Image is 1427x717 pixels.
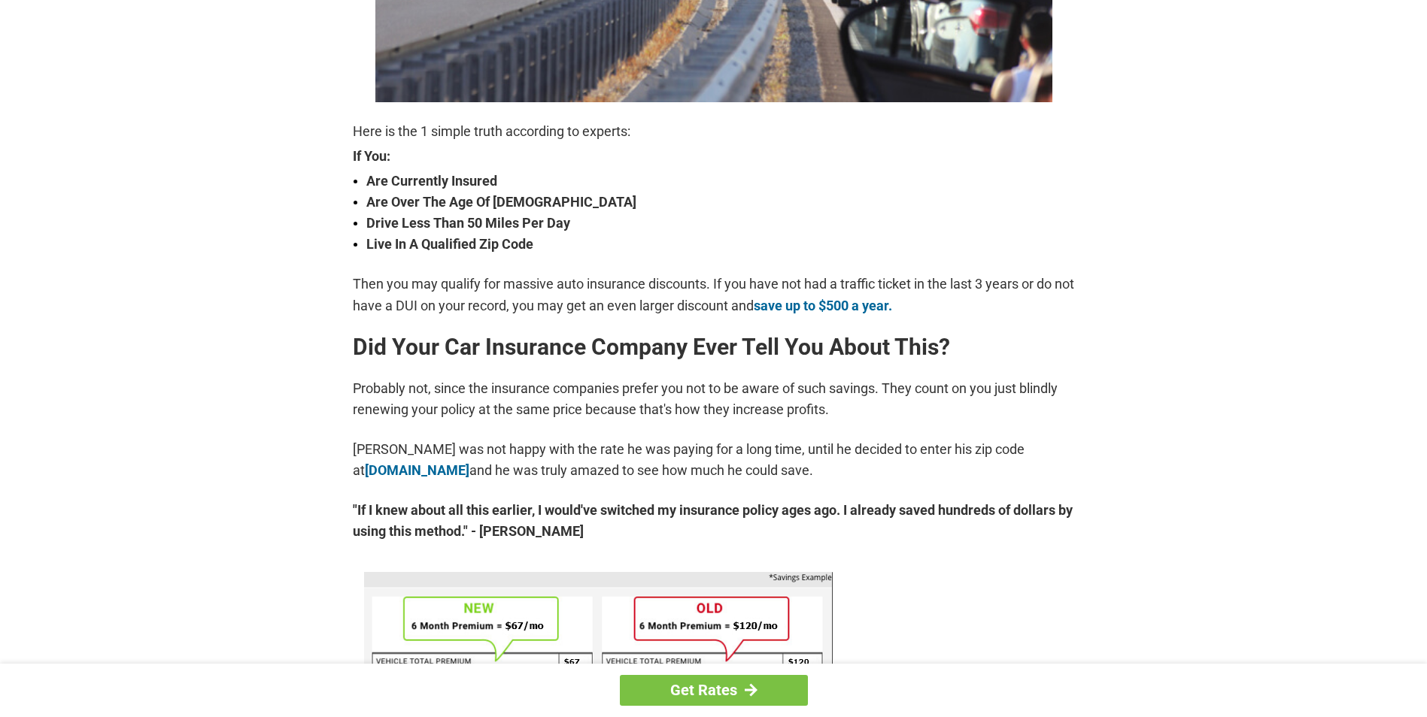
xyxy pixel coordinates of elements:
[366,234,1075,255] strong: Live In A Qualified Zip Code
[353,121,1075,142] p: Here is the 1 simple truth according to experts:
[353,378,1075,420] p: Probably not, since the insurance companies prefer you not to be aware of such savings. They coun...
[620,675,808,706] a: Get Rates
[754,298,892,313] a: save up to $500 a year.
[366,171,1075,192] strong: Are Currently Insured
[366,213,1075,234] strong: Drive Less Than 50 Miles Per Day
[353,439,1075,481] p: [PERSON_NAME] was not happy with the rate he was paying for a long time, until he decided to ente...
[366,192,1075,213] strong: Are Over The Age Of [DEMOGRAPHIC_DATA]
[353,150,1075,163] strong: If You:
[353,500,1075,542] strong: "If I knew about all this earlier, I would've switched my insurance policy ages ago. I already sa...
[353,274,1075,316] p: Then you may qualify for massive auto insurance discounts. If you have not had a traffic ticket i...
[353,335,1075,359] h2: Did Your Car Insurance Company Ever Tell You About This?
[365,462,469,478] a: [DOMAIN_NAME]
